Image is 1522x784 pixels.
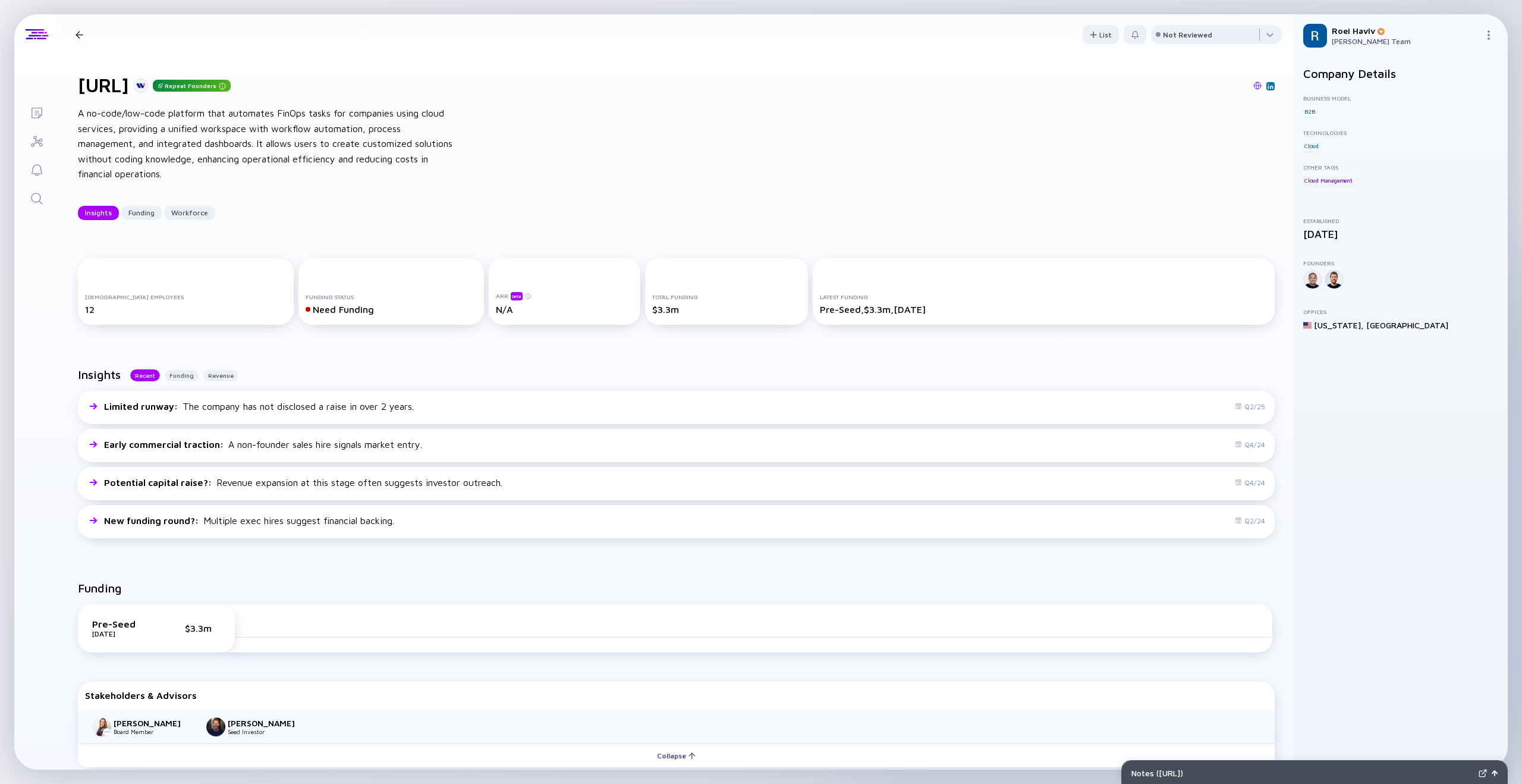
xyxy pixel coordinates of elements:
img: Open Notes [1492,770,1498,776]
button: Collapse [78,744,1275,767]
div: Cloud Management [1303,174,1354,186]
img: Wiv.ai Linkedin Page [1268,83,1273,89]
div: $3.3m [652,304,801,315]
button: Funding [165,369,199,381]
button: Revenue [203,369,238,381]
div: Total Funding [652,293,801,300]
div: [PERSON_NAME] Team [1332,37,1479,46]
div: Established [1303,217,1498,224]
h2: Insights [78,368,121,381]
h1: [URL] [78,74,129,96]
img: Amiad Solomon picture [206,717,225,736]
div: Insights [78,203,119,222]
button: Workforce [164,206,215,220]
div: Founders [1303,259,1498,266]
button: Insights [78,206,119,220]
div: Funding [121,203,162,222]
div: 12 [85,304,287,315]
div: [GEOGRAPHIC_DATA] [1366,320,1448,330]
img: Wiv.ai Website [1253,81,1262,90]
div: Stakeholders & Advisors [85,690,1268,701]
div: Q2/25 [1235,402,1265,411]
div: Business Model [1303,95,1498,102]
div: Technologies [1303,129,1498,136]
a: Search [14,183,59,212]
a: Reminders [14,155,59,183]
div: Need Funding [306,304,477,315]
h2: Company Details [1303,67,1498,80]
button: List [1083,25,1119,44]
div: Funding Status [306,293,477,300]
div: [PERSON_NAME] [114,718,192,728]
div: Cloud [1303,140,1320,152]
div: Repeat Founders [153,80,231,92]
div: A non-founder sales hire signals market entry. [104,439,422,450]
span: New funding round? : [104,515,201,526]
a: Investor Map [14,126,59,155]
div: beta [511,292,523,300]
img: Roei Profile Picture [1303,24,1327,48]
div: [DATE] [92,629,152,638]
div: Q2/24 [1235,516,1265,525]
div: List [1083,26,1119,44]
div: Q4/24 [1235,478,1265,487]
div: $3.3m [185,623,221,634]
span: Early commercial traction : [104,439,226,450]
div: Workforce [164,203,215,222]
span: Potential capital raise? : [104,477,214,488]
div: Not Reviewed [1163,30,1212,39]
div: Revenue expansion at this stage often suggests investor outreach. [104,477,502,488]
div: [DATE] [1303,228,1498,240]
button: Recent [130,369,160,381]
div: Pre-Seed [92,619,152,629]
img: United States Flag [1303,321,1312,330]
div: Pre-Seed, $3.3m, [DATE] [820,304,1268,315]
button: Funding [121,206,162,220]
div: N/A [496,304,634,315]
div: Roei Haviv [1332,26,1479,36]
div: Offices [1303,308,1498,315]
div: Collapse [650,747,703,765]
div: Multiple exec hires suggest financial backing. [104,515,394,526]
div: Q4/24 [1235,440,1265,449]
div: [US_STATE] , [1314,320,1364,330]
img: Expand Notes [1479,769,1487,777]
h2: Funding [78,581,122,595]
img: Limor Ganot picture [92,717,111,736]
span: Limited runway : [104,401,180,412]
div: A no-code/low-code platform that automates FinOps tasks for companies using cloud services, provi... [78,106,458,182]
div: ARR [496,291,634,300]
div: B2B [1303,105,1316,117]
div: [PERSON_NAME] [228,718,306,728]
div: Notes ( [URL] ) [1131,768,1474,778]
div: [DEMOGRAPHIC_DATA] Employees [85,293,287,300]
a: Lists [14,98,59,126]
div: Seed Investor [228,728,306,735]
div: Board Member [114,728,192,735]
div: The company has not disclosed a raise in over 2 years. [104,401,414,412]
img: Menu [1484,30,1493,40]
div: Other Tags [1303,164,1498,171]
div: Latest Funding [820,293,1268,300]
